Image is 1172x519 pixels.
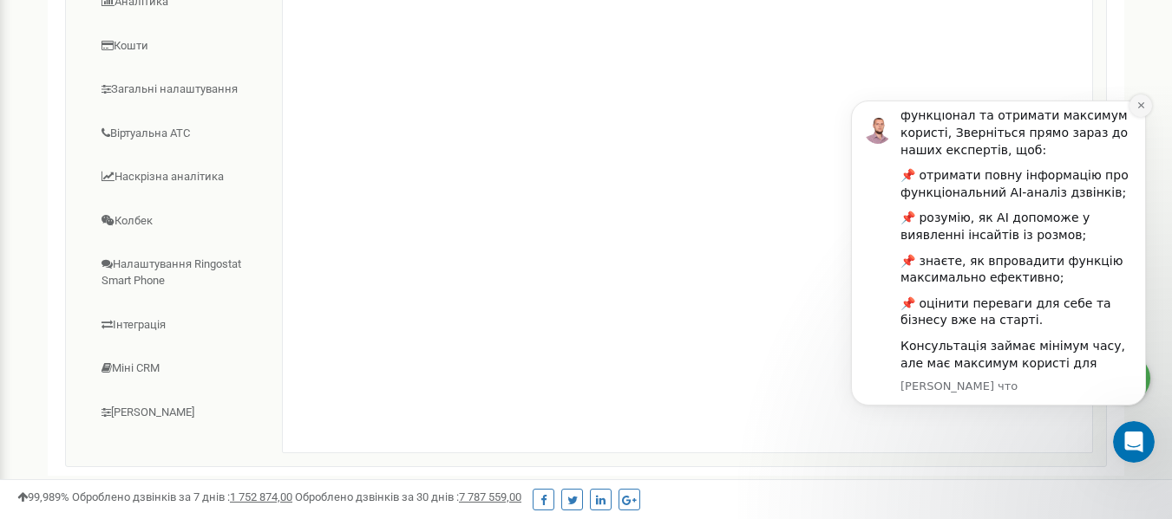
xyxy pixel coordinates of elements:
[295,490,459,503] font: Оброблено дзвінків за 30 днів :
[72,490,230,503] font: Оброблено дзвінків за 7 днів :
[110,127,190,139] font: Віртуальна АТС
[230,490,292,503] font: 1 752 874,00
[79,113,283,155] a: Віртуальна АТС
[111,405,194,418] font: [PERSON_NAME]
[112,361,160,374] font: Міні CRM
[79,156,283,198] a: Наскрізна аналітика
[114,39,148,52] font: Кошти
[79,347,283,390] a: Міні CRM
[79,304,283,347] a: Інтеграція
[79,243,283,302] a: Налаштування Ringostat Smart Phone
[111,82,238,95] font: Загальні налаштування
[79,200,283,243] a: Колбек
[1113,421,1155,463] iframe: Живий чат у інтеркомі
[113,318,166,331] font: Інтеграція
[825,75,1172,472] iframe: Домофонні повідомлення повідомлення
[101,257,241,287] font: Налаштування Ringostat Smart Phone
[79,392,283,434] a: [PERSON_NAME]
[79,68,283,111] a: Загальні налаштування
[115,214,153,227] font: Колбек
[79,25,283,68] a: Кошти
[115,170,224,183] font: Наскрізна аналітика
[459,490,521,503] font: 7 787 559,00
[28,490,69,503] font: 99,989%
